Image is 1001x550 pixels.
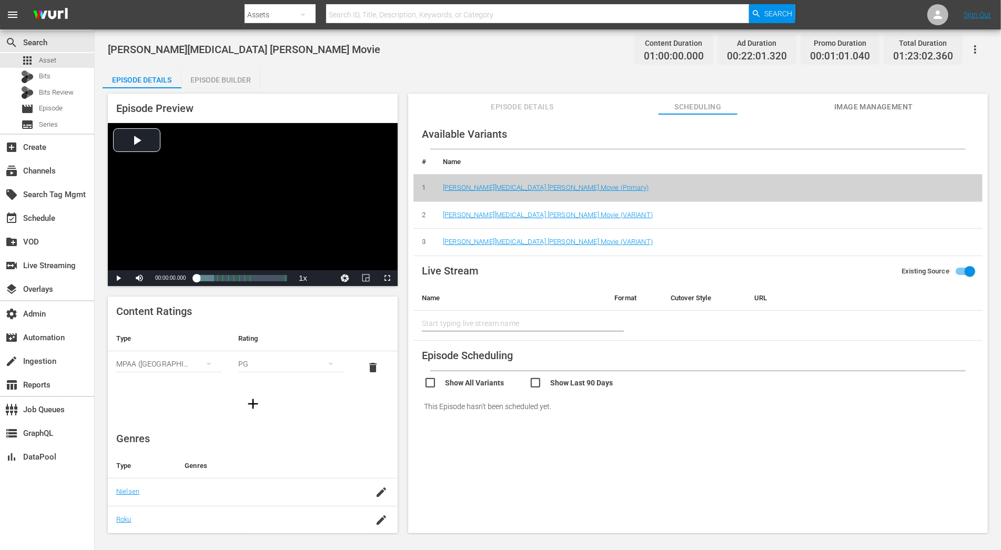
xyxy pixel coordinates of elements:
[443,211,653,219] a: [PERSON_NAME][MEDICAL_DATA] [PERSON_NAME] Movie (VARIANT)
[367,361,379,374] span: delete
[662,286,746,311] th: Cutover Style
[103,67,181,93] div: Episode Details
[108,123,398,286] div: Video Player
[39,103,63,114] span: Episode
[727,36,787,50] div: Ad Duration
[413,149,434,175] th: #
[21,103,34,115] span: Episode
[238,349,343,379] div: PG
[5,283,18,296] span: Overlays
[116,349,221,379] div: MPAA ([GEOGRAPHIC_DATA])
[413,201,434,229] td: 2
[181,67,260,93] div: Episode Builder
[5,141,18,154] span: Create
[644,50,704,63] span: 01:00:00.000
[746,286,966,311] th: URL
[810,50,870,63] span: 00:01:01.040
[39,87,74,98] span: Bits Review
[749,4,795,23] button: Search
[434,149,983,175] th: Name
[422,349,513,362] span: Episode Scheduling
[893,36,953,50] div: Total Duration
[108,43,380,56] span: [PERSON_NAME][MEDICAL_DATA] [PERSON_NAME] Movie
[108,453,176,478] th: Type
[902,266,949,277] span: Existing Source
[659,100,737,114] span: Scheduling
[155,275,186,281] span: 00:00:00.000
[176,453,365,478] th: Genres
[964,11,991,19] a: Sign Out
[764,4,792,23] span: Search
[335,270,356,286] button: Jump To Time
[443,238,653,246] a: [PERSON_NAME][MEDICAL_DATA] [PERSON_NAME] Movie (VARIANT)
[108,326,398,384] table: simple table
[356,270,377,286] button: Picture-in-Picture
[108,326,230,351] th: Type
[181,67,260,88] button: Episode Builder
[5,259,18,272] span: Live Streaming
[196,275,287,281] div: Progress Bar
[21,70,34,83] div: Bits
[727,50,787,63] span: 00:22:01.320
[25,3,76,27] img: ans4CAIJ8jUAAAAAAAAAAAAAAAAAAAAAAAAgQb4GAAAAAAAAAAAAAAAAAAAAAAAAJMjXAAAAAAAAAAAAAAAAAAAAAAAAgAT5G...
[413,175,434,202] td: 1
[483,100,562,114] span: Episode Details
[377,270,398,286] button: Fullscreen
[5,165,18,177] span: Channels
[893,50,953,63] span: 01:23:02.360
[116,487,139,495] a: Nielsen
[422,264,478,277] span: Live Stream
[116,102,194,115] span: Episode Preview
[413,392,983,421] div: This Episode hasn't been scheduled yet.
[5,36,18,49] span: Search
[39,71,50,82] span: Bits
[116,305,192,318] span: Content Ratings
[810,36,870,50] div: Promo Duration
[443,184,649,191] a: [PERSON_NAME][MEDICAL_DATA] [PERSON_NAME] Movie (Primary)
[5,308,18,320] span: Admin
[834,100,913,114] span: Image Management
[5,427,18,440] span: GraphQL
[413,229,434,256] td: 3
[292,270,314,286] button: Playback Rate
[21,54,34,67] span: Asset
[129,270,150,286] button: Mute
[360,355,386,380] button: delete
[39,55,56,66] span: Asset
[6,8,19,21] span: menu
[413,286,606,311] th: Name
[5,403,18,416] span: Job Queues
[103,67,181,88] button: Episode Details
[644,36,704,50] div: Content Duration
[5,355,18,368] span: Ingestion
[5,451,18,463] span: DataPool
[5,331,18,344] span: Automation
[5,379,18,391] span: Reports
[39,119,58,130] span: Series
[21,86,34,99] div: Bits Review
[21,118,34,131] span: Series
[5,212,18,225] span: Schedule
[108,270,129,286] button: Play
[5,188,18,201] span: Search Tag Mgmt
[5,236,18,248] span: VOD
[422,128,507,140] span: Available Variants
[116,515,132,523] a: Roku
[116,432,150,445] span: Genres
[230,326,352,351] th: Rating
[606,286,662,311] th: Format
